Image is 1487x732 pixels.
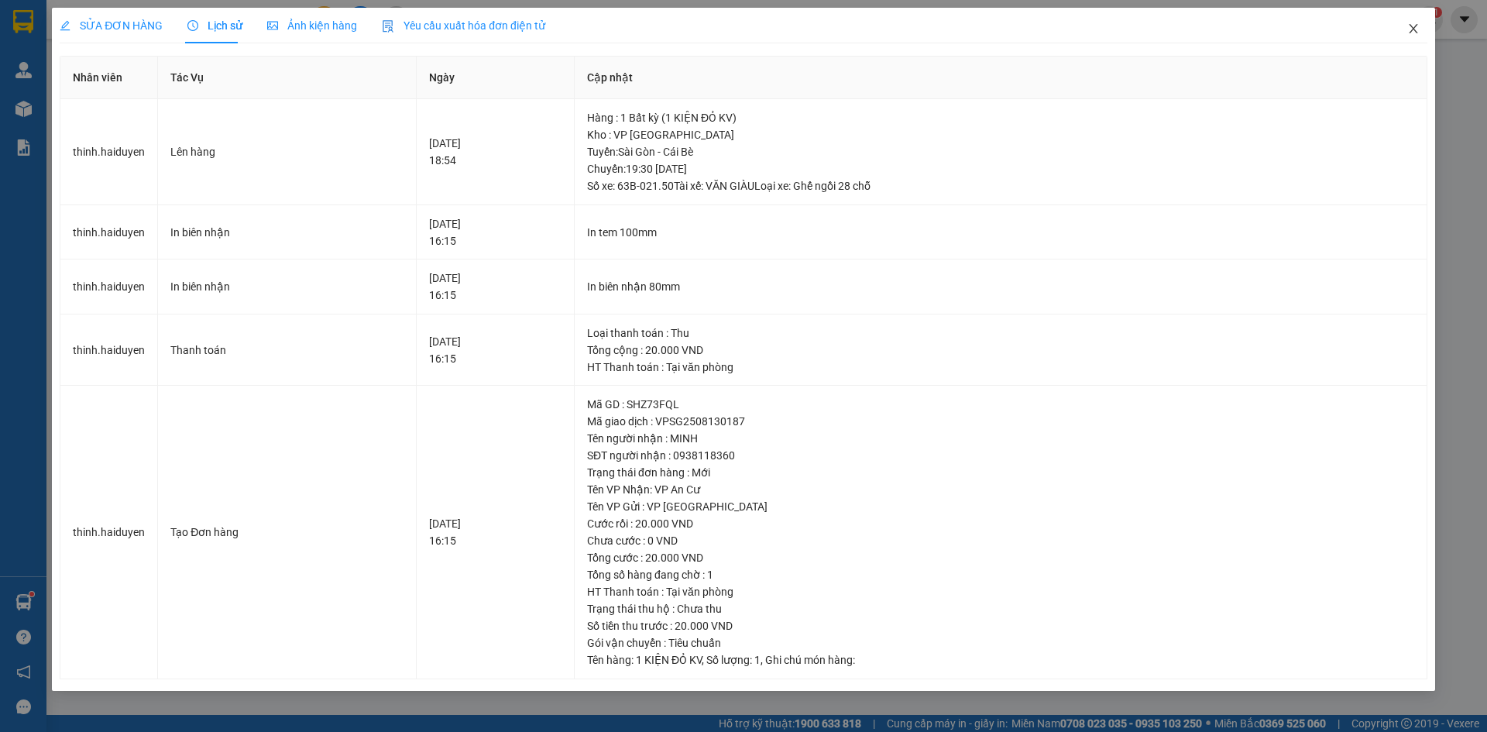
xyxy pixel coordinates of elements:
th: Tác Vụ [158,57,417,99]
div: Số tiền thu trước : 20.000 VND [587,617,1414,634]
span: Ảnh kiện hàng [267,19,357,32]
div: [DATE] 16:15 [429,215,561,249]
div: Trạng thái đơn hàng : Mới [587,464,1414,481]
div: In biên nhận 80mm [587,278,1414,295]
div: Trạng thái thu hộ : Chưa thu [587,600,1414,617]
button: Close [1392,8,1435,51]
span: edit [60,20,70,31]
td: thinh.haiduyen [60,99,158,205]
div: Tên VP Nhận: VP An Cư [587,481,1414,498]
span: picture [267,20,278,31]
div: Tạo Đơn hàng [170,524,404,541]
td: thinh.haiduyen [60,386,158,679]
span: SỬA ĐƠN HÀNG [60,19,163,32]
div: HT Thanh toán : Tại văn phòng [587,359,1414,376]
div: Chưa cước : 0 VND [587,532,1414,549]
th: Cập nhật [575,57,1427,99]
span: Gửi: [13,15,37,31]
img: icon [382,20,394,33]
th: Nhân viên [60,57,158,99]
div: SĐT người nhận : 0938118360 [587,447,1414,464]
div: [DATE] 18:54 [429,135,561,169]
div: Kho : VP [GEOGRAPHIC_DATA] [587,126,1414,143]
div: Tổng cước : 20.000 VND [587,549,1414,566]
td: thinh.haiduyen [60,314,158,387]
div: Lên hàng [170,143,404,160]
div: [DATE] 16:15 [429,270,561,304]
div: Hàng : 1 Bất kỳ (1 KIỆN ĐỎ KV) [587,109,1414,126]
div: Tên người nhận : MINH [587,430,1414,447]
div: VP An Cư [13,13,122,32]
div: Tổng số hàng đang chờ : 1 [587,566,1414,583]
span: Nhận: [132,15,170,31]
div: 50.000 [130,100,291,122]
div: Thanh toán [170,342,404,359]
div: Tổng cộng : 20.000 VND [587,342,1414,359]
div: Loại thanh toán : Thu [587,325,1414,342]
span: 1 [754,654,761,666]
div: HT Thanh toán : Tại văn phòng [587,583,1414,600]
div: HƯƠNG [132,50,290,69]
td: thinh.haiduyen [60,259,158,314]
div: Tuyến : Sài Gòn - Cái Bè Chuyến: 19:30 [DATE] Số xe: 63B-021.50 Tài xế: VĂN GIÀU Loại xe: Ghế ngồ... [587,143,1414,194]
span: Lịch sử [187,19,242,32]
div: In biên nhận [170,278,404,295]
div: Mã giao dịch : VPSG2508130187 [587,413,1414,430]
div: In biên nhận [170,224,404,241]
span: 1 KIỆN ĐỎ KV [636,654,702,666]
td: thinh.haiduyen [60,205,158,260]
th: Ngày [417,57,575,99]
div: LINH [13,32,122,50]
div: Gói vận chuyển : Tiêu chuẩn [587,634,1414,651]
div: 0353864671 [132,69,290,91]
span: Yêu cầu xuất hóa đơn điện tử [382,19,545,32]
div: [DATE] 16:15 [429,515,561,549]
div: Tên hàng: , Số lượng: , Ghi chú món hàng: [587,651,1414,668]
span: Chưa : [130,104,167,120]
span: clock-circle [187,20,198,31]
div: VP [GEOGRAPHIC_DATA] [132,13,290,50]
span: close [1407,22,1420,35]
div: 0366334551 [13,50,122,72]
div: Tên VP Gửi : VP [GEOGRAPHIC_DATA] [587,498,1414,515]
div: In tem 100mm [587,224,1414,241]
div: [DATE] 16:15 [429,333,561,367]
div: Mã GD : SHZ73FQL [587,396,1414,413]
div: Cước rồi : 20.000 VND [587,515,1414,532]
